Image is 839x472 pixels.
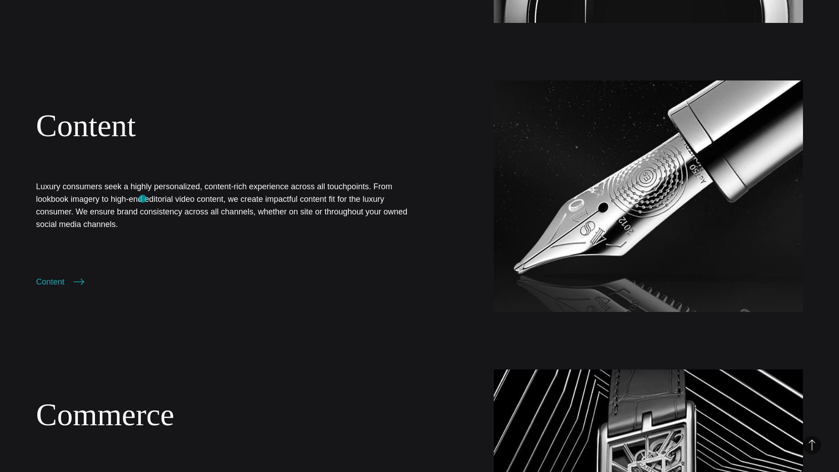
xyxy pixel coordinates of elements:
[36,180,410,231] p: Luxury consumers seek a highly personalized, content-rich experience across all touchpoints. From...
[36,108,136,143] a: Content
[36,397,174,432] a: Commerce
[36,276,84,288] a: Content
[803,436,821,454] button: Back to Top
